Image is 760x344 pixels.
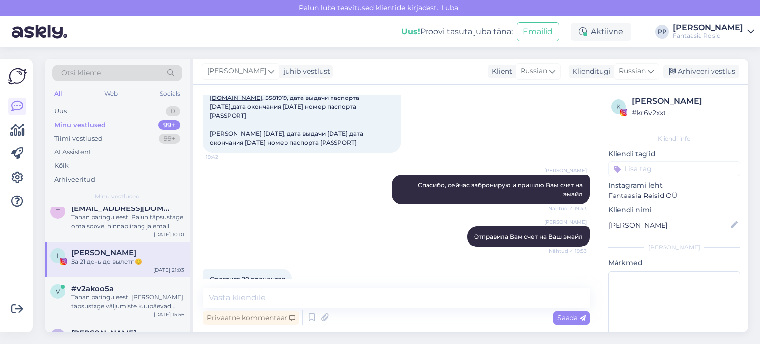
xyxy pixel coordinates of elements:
span: [PERSON_NAME] [544,167,587,174]
img: Askly Logo [8,67,27,86]
div: Socials [158,87,182,100]
span: Minu vestlused [95,192,140,201]
div: [PERSON_NAME] [608,243,740,252]
span: [PERSON_NAME], [DATE], , 5581919, дата выдачи паспорта [DATE],дата окончания [DATE] номер паспорт... [210,85,365,146]
span: Luba [438,3,461,12]
div: Proovi tasuta juba täna: [401,26,513,38]
span: Saada [557,313,586,322]
div: [PERSON_NAME] [673,24,743,32]
div: Privaatne kommentaar [203,311,299,325]
span: 19:42 [206,153,243,161]
span: Otsi kliente [61,68,101,78]
div: Aktiivne [571,23,631,41]
div: Fantaasia Reisid [673,32,743,40]
div: Web [102,87,120,100]
p: Kliendi nimi [608,205,740,215]
div: Kliendi info [608,134,740,143]
span: Ragnar Viinapuu [71,329,136,338]
p: Instagrami leht [608,180,740,191]
span: Спасибо, сейчас забронирую и пришлю Вам счет на эмайл [418,181,584,197]
p: Märkmed [608,258,740,268]
div: PP [655,25,669,39]
span: k [617,103,621,110]
span: I [57,252,59,259]
div: Arhiveeri vestlus [663,65,739,78]
span: Оплатила 20 процентов [210,275,285,283]
a: [PERSON_NAME]Fantaasia Reisid [673,24,754,40]
span: Irina Popova [71,248,136,257]
span: [PERSON_NAME] [544,218,587,226]
div: juhib vestlust [280,66,330,77]
span: Russian [619,66,646,77]
div: [PERSON_NAME] [632,96,737,107]
div: Tänan päringu eest. [PERSON_NAME] täpsustage väljumiste kuupäevad, oma soove ja hinnapiirang [71,293,184,311]
div: Tänan päringu eest. Palun täpsustage oma soove, hinnapiirang ja email [71,213,184,231]
span: #v2akoo5a [71,284,114,293]
input: Lisa tag [608,161,740,176]
b: Uus! [401,27,420,36]
span: Nähtud ✓ 19:53 [549,247,587,255]
div: [DATE] 10:10 [154,231,184,238]
div: [DATE] 21:03 [153,266,184,274]
span: Nähtud ✓ 19:43 [548,205,587,212]
div: 99+ [159,134,180,144]
div: За 21 день до вылетп😊 [71,257,184,266]
div: # kr6v2xxt [632,107,737,118]
div: Tiimi vestlused [54,134,103,144]
div: 99+ [158,120,180,130]
input: Lisa nimi [609,220,729,231]
span: [PERSON_NAME] [207,66,266,77]
span: t [56,207,60,215]
button: Emailid [517,22,559,41]
div: Klient [488,66,512,77]
p: Kliendi tag'id [608,149,740,159]
div: All [52,87,64,100]
span: tatrikmihkel@gmail.com [71,204,174,213]
div: [DATE] 15:56 [154,311,184,318]
div: Kõik [54,161,69,171]
div: Uus [54,106,67,116]
div: 0 [166,106,180,116]
div: Arhiveeritud [54,175,95,185]
span: Отправила Вам счет на Ваш эмайл [474,233,583,240]
span: v [56,288,60,295]
p: Fantaasia Reisid OÜ [608,191,740,201]
div: Minu vestlused [54,120,106,130]
div: AI Assistent [54,147,91,157]
div: Klienditugi [569,66,611,77]
span: Russian [521,66,547,77]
